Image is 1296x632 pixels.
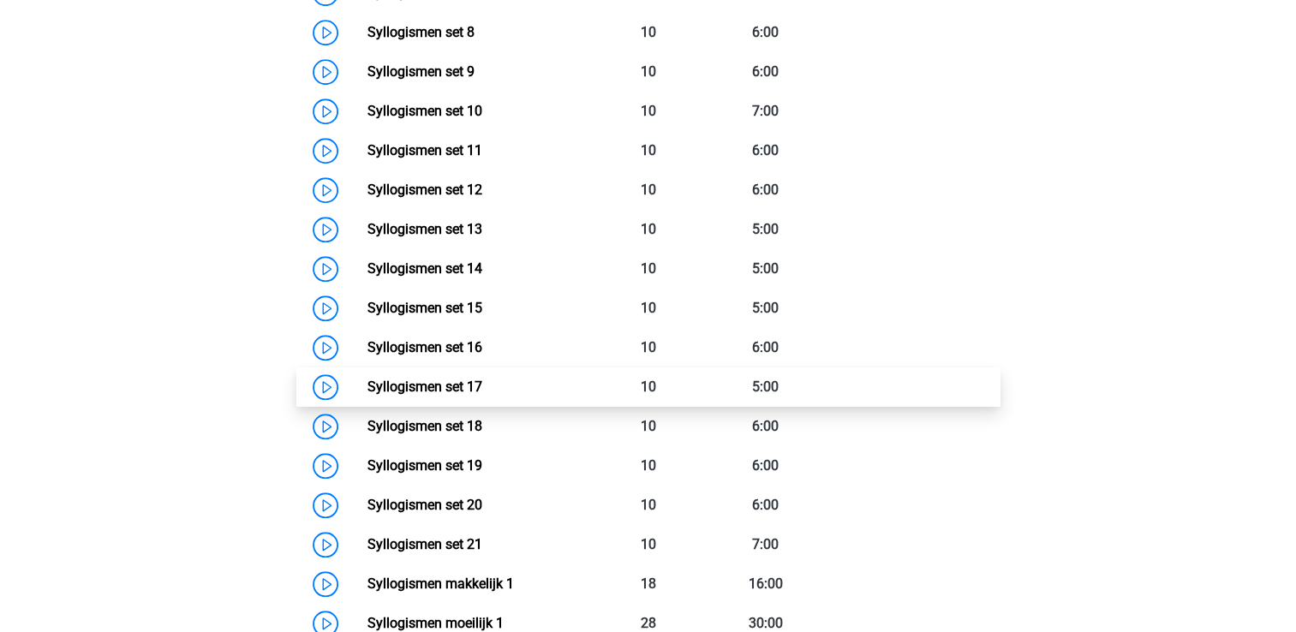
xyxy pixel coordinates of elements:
a: Syllogismen set 10 [367,103,482,119]
a: Syllogismen set 17 [367,379,482,395]
a: Syllogismen set 9 [367,63,475,80]
a: Syllogismen set 14 [367,260,482,277]
a: Syllogismen set 13 [367,221,482,237]
a: Syllogismen set 8 [367,24,475,40]
a: Syllogismen set 20 [367,497,482,513]
a: Syllogismen set 18 [367,418,482,434]
a: Syllogismen set 19 [367,457,482,474]
a: Syllogismen makkelijk 1 [367,575,514,592]
a: Syllogismen set 11 [367,142,482,158]
a: Syllogismen set 16 [367,339,482,355]
a: Syllogismen set 21 [367,536,482,552]
a: Syllogismen set 12 [367,182,482,198]
a: Syllogismen moeilijk 1 [367,615,504,631]
a: Syllogismen set 15 [367,300,482,316]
